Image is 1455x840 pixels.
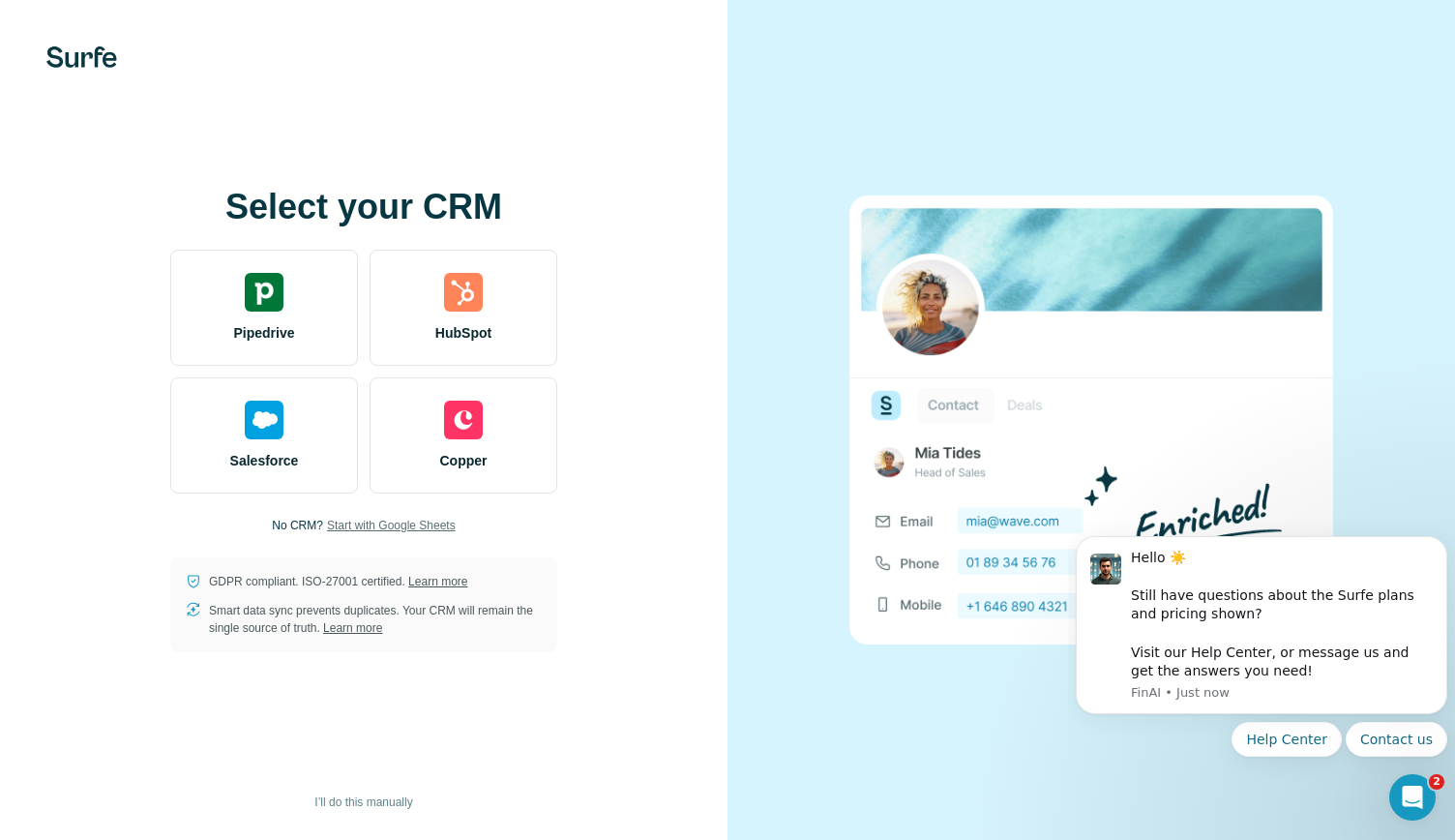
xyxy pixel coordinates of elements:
iframe: Intercom notifications message [1068,513,1455,830]
button: I’ll do this manually [301,788,426,817]
img: pipedrive's logo [245,273,283,312]
span: Copper [440,451,488,470]
span: HubSpot [435,323,491,343]
a: Learn more [323,621,382,635]
iframe: Intercom live chat [1389,774,1436,821]
span: Salesforce [230,451,299,470]
span: 2 [1429,774,1444,790]
p: GDPR compliant. ISO-27001 certified. [209,573,467,590]
img: none image [849,195,1333,644]
button: Start with Google Sheets [327,517,456,534]
img: Surfe's logo [46,46,117,68]
span: Pipedrive [233,323,294,343]
span: I’ll do this manually [314,794,412,811]
p: Smart data sync prevents duplicates. Your CRM will remain the single source of truth. [209,602,542,637]
p: No CRM? [272,517,323,534]
h1: Select your CRM [170,188,557,226]
img: copper's logo [444,401,483,439]
img: salesforce's logo [245,401,283,439]
a: Learn more [408,575,467,588]
img: hubspot's logo [444,273,483,312]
